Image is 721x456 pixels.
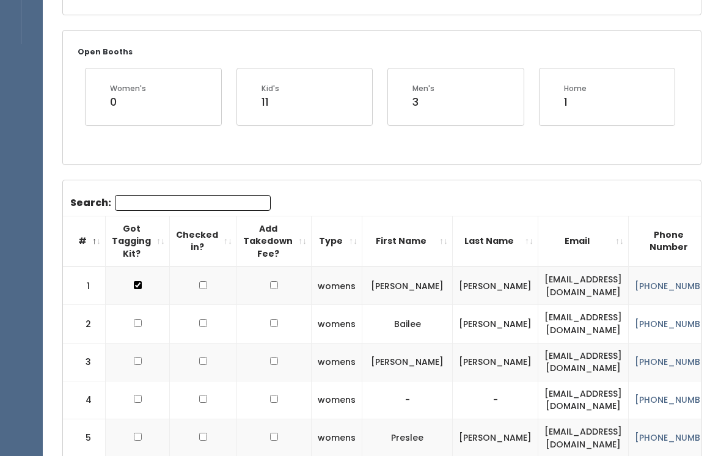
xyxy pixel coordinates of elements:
[635,432,714,444] a: [PHONE_NUMBER]
[312,381,362,419] td: womens
[635,318,714,330] a: [PHONE_NUMBER]
[564,83,587,94] div: Home
[362,381,453,419] td: -
[635,394,714,406] a: [PHONE_NUMBER]
[63,343,106,381] td: 3
[115,195,271,211] input: Search:
[453,381,538,419] td: -
[63,216,106,267] th: #: activate to sort column descending
[63,305,106,343] td: 2
[362,343,453,381] td: [PERSON_NAME]
[453,305,538,343] td: [PERSON_NAME]
[110,94,146,110] div: 0
[262,94,279,110] div: 11
[453,216,538,267] th: Last Name: activate to sort column ascending
[538,343,629,381] td: [EMAIL_ADDRESS][DOMAIN_NAME]
[312,216,362,267] th: Type: activate to sort column ascending
[629,216,721,267] th: Phone Number: activate to sort column ascending
[170,216,237,267] th: Checked in?: activate to sort column ascending
[312,267,362,305] td: womens
[362,305,453,343] td: Bailee
[453,267,538,305] td: [PERSON_NAME]
[538,216,629,267] th: Email: activate to sort column ascending
[78,46,133,57] small: Open Booths
[110,83,146,94] div: Women's
[362,267,453,305] td: [PERSON_NAME]
[635,356,714,368] a: [PHONE_NUMBER]
[412,83,434,94] div: Men's
[538,305,629,343] td: [EMAIL_ADDRESS][DOMAIN_NAME]
[538,381,629,419] td: [EMAIL_ADDRESS][DOMAIN_NAME]
[237,216,312,267] th: Add Takedown Fee?: activate to sort column ascending
[538,267,629,305] td: [EMAIL_ADDRESS][DOMAIN_NAME]
[635,280,714,292] a: [PHONE_NUMBER]
[564,94,587,110] div: 1
[312,305,362,343] td: womens
[453,343,538,381] td: [PERSON_NAME]
[63,267,106,305] td: 1
[262,83,279,94] div: Kid's
[70,195,271,211] label: Search:
[362,216,453,267] th: First Name: activate to sort column ascending
[312,343,362,381] td: womens
[63,381,106,419] td: 4
[106,216,170,267] th: Got Tagging Kit?: activate to sort column ascending
[412,94,434,110] div: 3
